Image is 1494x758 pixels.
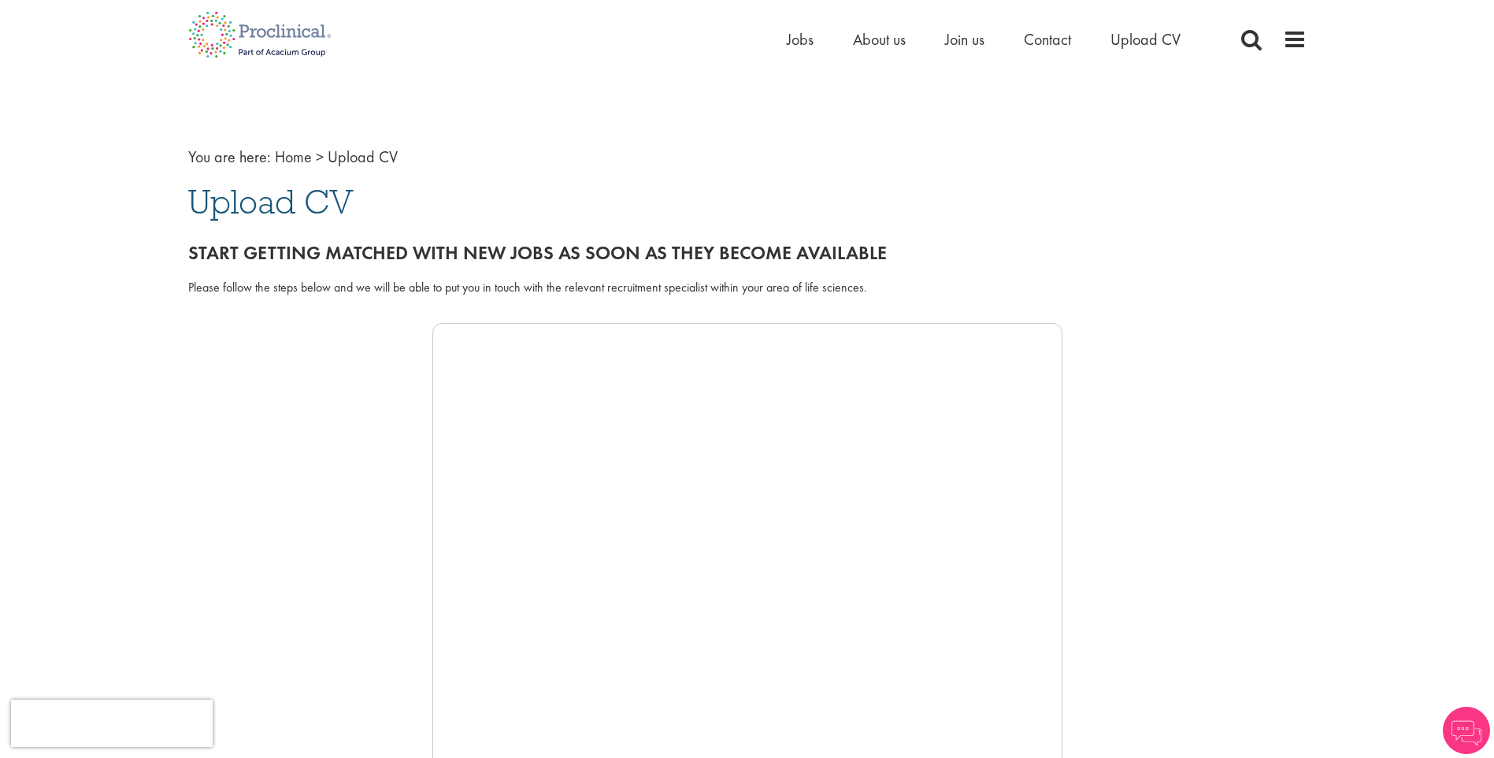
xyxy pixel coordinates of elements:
[188,147,271,167] span: You are here:
[275,147,312,167] a: breadcrumb link
[787,29,814,50] a: Jobs
[188,279,1307,297] div: Please follow the steps below and we will be able to put you in touch with the relevant recruitme...
[945,29,984,50] a: Join us
[316,147,324,167] span: >
[328,147,398,167] span: Upload CV
[188,180,354,223] span: Upload CV
[188,243,1307,263] h2: Start getting matched with new jobs as soon as they become available
[853,29,906,50] a: About us
[11,700,213,747] iframe: reCAPTCHA
[1443,707,1490,754] img: Chatbot
[1110,29,1181,50] a: Upload CV
[1024,29,1071,50] a: Contact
